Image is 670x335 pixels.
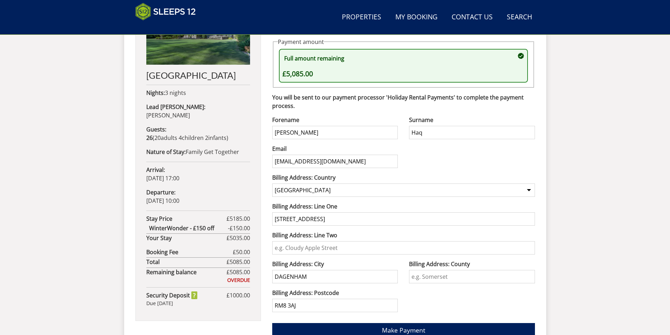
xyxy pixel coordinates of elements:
[146,248,233,256] strong: Booking Fee
[146,134,153,142] strong: 26
[146,148,186,156] strong: Nature of Stay:
[224,134,226,142] span: s
[146,89,165,97] strong: Nights:
[272,260,398,268] label: Billing Address: City
[146,125,166,133] strong: Guests:
[146,268,226,276] strong: Remaining balance
[230,268,250,276] span: 5085.00
[236,248,250,256] span: 50.00
[230,234,250,242] span: 5035.00
[226,214,250,223] span: £
[135,3,196,20] img: Sleeps 12
[228,224,250,232] span: -£
[146,89,250,97] p: 3 nights
[272,289,398,297] label: Billing Address: Postcode
[339,9,384,25] a: Properties
[146,188,176,196] strong: Departure:
[146,70,250,80] h2: [GEOGRAPHIC_DATA]
[146,166,250,182] p: [DATE] 17:00
[146,166,165,174] strong: Arrival:
[226,258,250,266] span: £
[146,234,226,242] strong: Your Stay
[409,270,535,283] input: e.g. Somerset
[272,144,398,153] label: Email
[272,212,535,226] input: e.g. Two Many House
[504,9,535,25] a: Search
[409,126,535,139] input: Surname
[230,291,250,299] span: 1000.00
[154,134,161,142] span: 20
[146,103,205,111] strong: Lead [PERSON_NAME]:
[393,9,440,25] a: My Booking
[146,188,250,205] p: [DATE] 10:00
[205,134,208,142] span: 2
[279,49,528,83] button: Full amount remaining £5,085.00
[382,326,425,334] span: Make Payment
[272,202,535,211] label: Billing Address: Line One
[278,38,324,46] legend: Payment amount
[449,9,496,25] a: Contact Us
[272,94,524,110] strong: You will be sent to our payment processor 'Holiday Rental Payments' to complete the payment process.
[272,126,398,139] input: Forename
[146,134,228,142] span: ( )
[149,224,228,232] strong: WinterWonder - £150 off
[409,116,535,124] label: Surname
[272,231,535,239] label: Billing Address: Line Two
[146,291,197,299] strong: Security Deposit
[230,258,250,266] span: 5085.00
[226,291,250,299] span: £
[409,260,535,268] label: Billing Address: County
[132,25,206,31] iframe: Customer reviews powered by Trustpilot
[177,134,204,142] span: child
[272,116,398,124] label: Forename
[233,248,250,256] span: £
[230,215,250,223] span: 5185.00
[272,173,535,182] label: Billing Address: Country
[146,214,226,223] strong: Stay Price
[146,299,250,307] div: Due [DATE]
[226,234,250,242] span: £
[146,258,226,266] strong: Total
[146,148,250,156] p: Family Get Together
[194,134,204,142] span: ren
[226,268,250,276] span: £
[154,134,177,142] span: adult
[204,134,226,142] span: infant
[179,134,182,142] span: 4
[146,276,250,284] div: OVERDUE
[272,270,398,283] input: e.g. Yeovil
[174,134,177,142] span: s
[146,111,190,119] span: [PERSON_NAME]
[272,241,535,255] input: e.g. Cloudy Apple Street
[233,224,250,232] span: 150.00
[272,299,398,312] input: e.g. BA22 8WA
